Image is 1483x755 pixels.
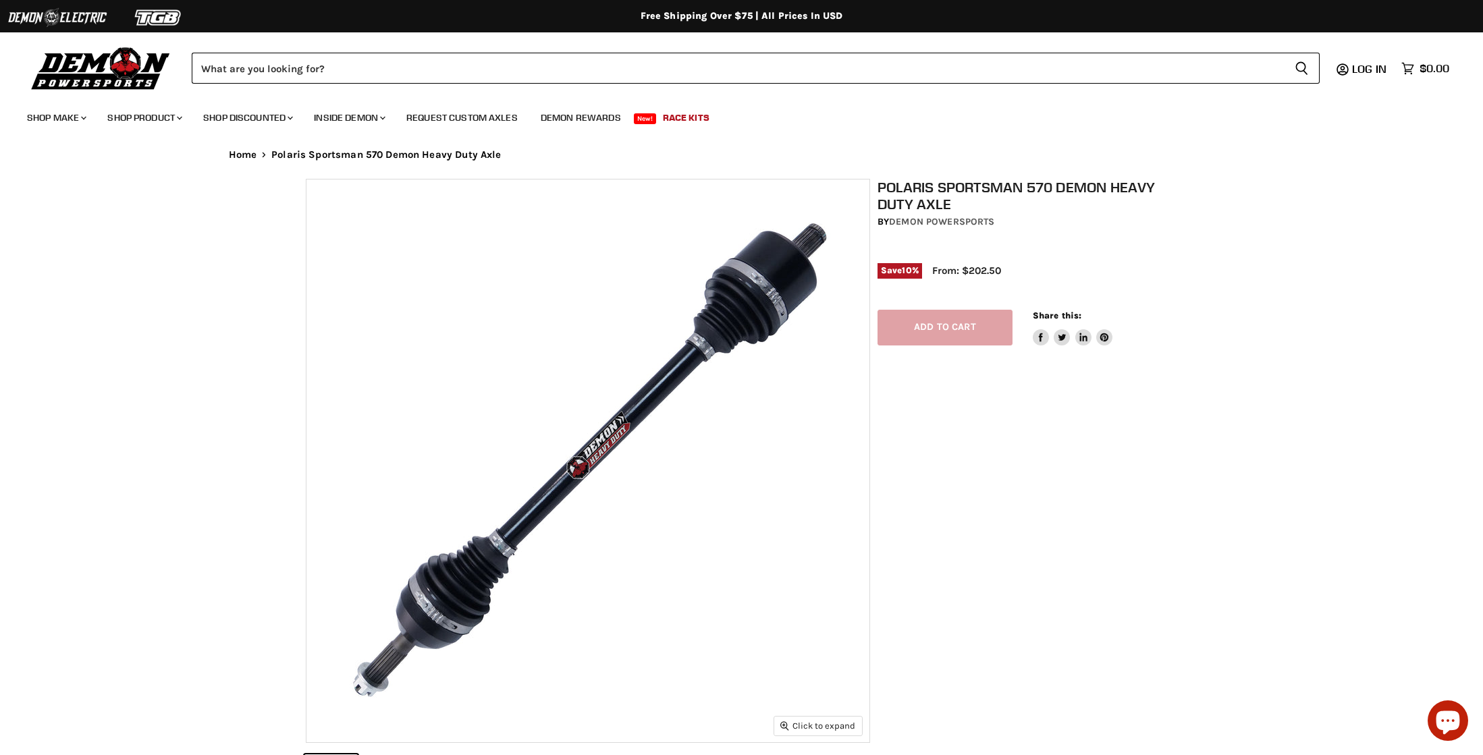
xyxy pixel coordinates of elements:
[304,104,394,132] a: Inside Demon
[878,215,1185,229] div: by
[531,104,631,132] a: Demon Rewards
[902,265,911,275] span: 10
[229,149,257,161] a: Home
[17,104,95,132] a: Shop Make
[396,104,528,132] a: Request Custom Axles
[202,149,1282,161] nav: Breadcrumbs
[889,216,994,227] a: Demon Powersports
[202,10,1282,22] div: Free Shipping Over $75 | All Prices In USD
[1033,310,1113,345] aside: Share this:
[7,5,108,30] img: Demon Electric Logo 2
[1420,62,1449,75] span: $0.00
[306,179,869,742] img: IMAGE
[1284,53,1320,84] button: Search
[271,149,501,161] span: Polaris Sportsman 570 Demon Heavy Duty Axle
[193,104,301,132] a: Shop Discounted
[932,264,1001,277] span: From: $202.50
[634,113,657,124] span: New!
[17,99,1446,132] ul: Main menu
[774,717,862,735] button: Click to expand
[27,44,175,92] img: Demon Powersports
[1395,59,1456,78] a: $0.00
[878,179,1185,213] h1: Polaris Sportsman 570 Demon Heavy Duty Axle
[878,263,922,278] span: Save %
[653,104,720,132] a: Race Kits
[108,5,209,30] img: TGB Logo 2
[1033,310,1081,320] span: Share this:
[192,53,1320,84] form: Product
[1352,62,1386,76] span: Log in
[192,53,1284,84] input: Search
[97,104,190,132] a: Shop Product
[1346,63,1395,75] a: Log in
[780,721,855,731] span: Click to expand
[1424,700,1472,744] inbox-online-store-chat: Shopify online store chat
